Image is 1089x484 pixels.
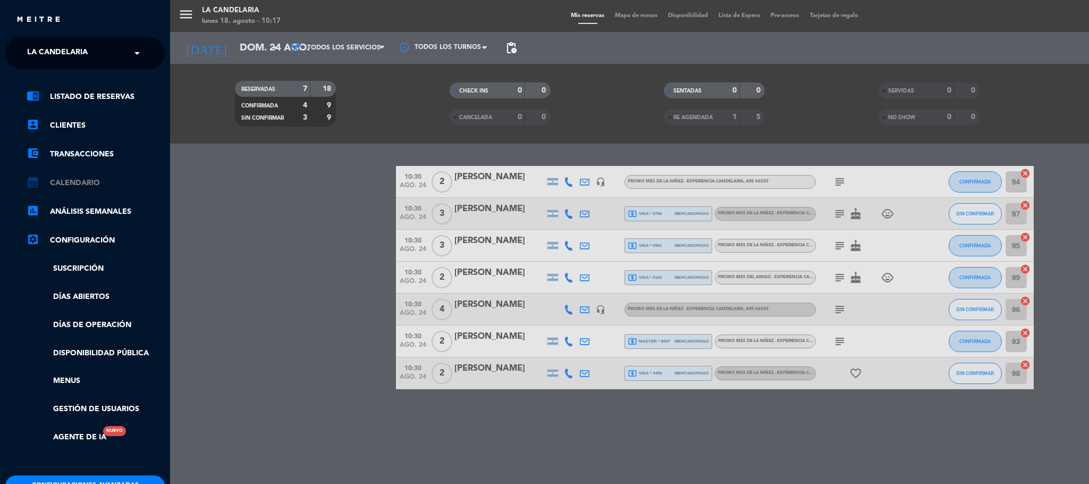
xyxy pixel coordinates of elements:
i: account_balance_wallet [27,147,39,160]
a: chrome_reader_modeListado de Reservas [27,90,165,103]
i: account_box [27,118,39,131]
span: LA CANDELARIA [27,42,88,64]
a: Días abiertos [27,291,165,303]
i: assessment [27,204,39,217]
a: account_balance_walletTransacciones [27,148,165,161]
i: settings_applications [27,233,39,246]
a: Agente de IANuevo [27,431,106,444]
a: calendar_monthCalendario [27,177,165,189]
a: account_boxClientes [27,119,165,132]
img: MEITRE [16,16,61,24]
i: chrome_reader_mode [27,89,39,102]
a: Gestión de usuarios [27,403,165,415]
a: Suscripción [27,263,165,275]
a: Disponibilidad pública [27,347,165,360]
a: assessmentANÁLISIS SEMANALES [27,205,165,218]
a: Configuración [27,234,165,247]
div: Nuevo [103,426,126,436]
a: Días de Operación [27,319,165,331]
a: Menus [27,375,165,387]
i: calendar_month [27,176,39,188]
span: pending_actions [505,41,518,54]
